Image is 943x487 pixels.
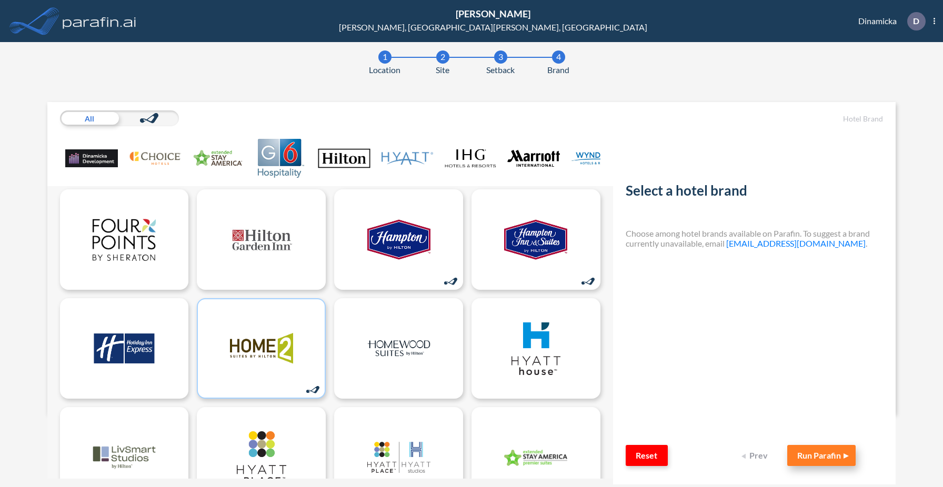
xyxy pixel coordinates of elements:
span: Site [436,64,449,76]
img: logo [93,214,156,266]
h2: Select a hotel brand [626,182,884,203]
img: logo [367,214,430,266]
img: logo [230,431,293,484]
div: [PERSON_NAME], [GEOGRAPHIC_DATA][PERSON_NAME], [GEOGRAPHIC_DATA] [339,21,647,34]
img: logo [367,431,430,484]
img: logo [504,322,567,375]
button: Run Parafin [787,445,856,466]
img: logo [93,322,156,375]
button: Prev [735,445,777,466]
img: Wyndham [570,139,623,178]
div: 3 [494,50,507,64]
button: Reset [626,445,668,466]
img: logo [61,11,138,32]
img: logo [504,214,567,266]
div: 2 [436,50,449,64]
a: [EMAIL_ADDRESS][DOMAIN_NAME] [726,238,866,248]
img: Hyatt [381,139,434,178]
span: Brand [547,64,569,76]
img: Hilton [318,139,370,178]
span: Location [369,64,400,76]
img: logo [93,431,156,484]
div: 4 [552,50,565,64]
img: IHG [444,139,497,178]
img: Marriott [507,139,560,178]
h5: Hotel Brand [626,115,884,124]
h4: Choose among hotel brands available on Parafin. To suggest a brand currently unavailable, email . [626,228,884,248]
div: 1 [378,50,392,64]
img: logo [504,431,567,484]
img: logo [230,214,293,266]
img: Extended Stay America [192,139,244,178]
img: Choice [128,139,181,178]
img: G6 Hospitality [255,139,307,178]
img: logo [230,322,293,375]
div: All [60,110,119,126]
span: Setback [486,64,515,76]
img: .Dev Family [65,139,118,178]
div: Dinamicka [842,12,935,31]
p: D [913,16,919,26]
span: Hilsman [456,8,530,19]
img: logo [367,322,430,375]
